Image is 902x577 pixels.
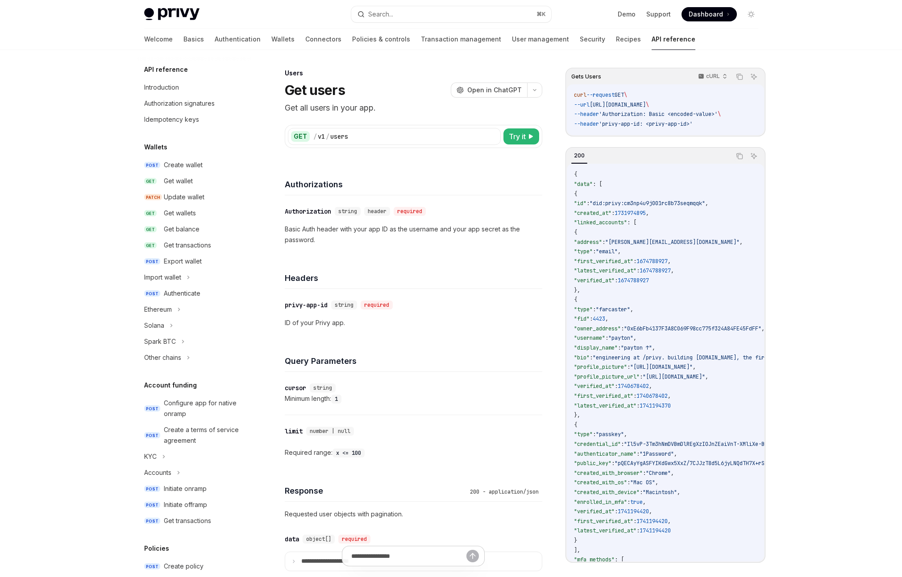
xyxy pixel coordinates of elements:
div: Get transactions [164,515,211,526]
span: ⌘ K [536,11,546,18]
span: : [618,344,621,351]
div: Users [285,69,542,78]
span: "data" [574,181,593,188]
span: "type" [574,306,593,313]
div: Required range: [285,447,542,458]
button: Try it [503,128,539,144]
h4: Query Parameters [285,355,542,367]
a: POSTInitiate onramp [137,481,251,497]
span: 1731974895 [615,210,646,217]
span: "authenticator_name" [574,450,636,457]
p: Get all users in your app. [285,102,542,114]
span: "verified_at" [574,277,615,284]
span: : [590,315,593,322]
span: : [615,277,618,284]
span: "type" [574,431,593,438]
span: "owner_address" [574,325,621,332]
span: "verified_at" [574,383,615,390]
span: GET [144,178,157,185]
div: Spark BTC [144,336,176,347]
a: Recipes [616,29,641,50]
span: : [636,450,640,457]
span: : [ [627,219,636,226]
div: v1 [318,132,325,141]
span: , [705,373,708,380]
span: { [574,421,577,429]
span: : [636,267,640,274]
span: POST [144,290,160,297]
span: "first_verified_at" [574,392,633,400]
a: Authorization signatures [137,95,251,111]
div: Export wallet [164,256,202,267]
span: POST [144,258,160,265]
span: GET [144,226,157,233]
span: : [605,334,608,342]
span: : [636,527,640,534]
span: ], [574,547,580,554]
span: "created_at" [574,210,611,217]
div: data [285,535,299,544]
button: Toggle dark mode [744,7,758,21]
span: : [ [593,181,602,188]
div: Ethereum [144,304,172,315]
a: Demo [618,10,636,19]
a: GETGet wallets [137,205,251,221]
p: cURL [706,73,720,80]
span: : [593,248,596,255]
div: / [326,132,329,141]
span: "[URL][DOMAIN_NAME]" [630,363,693,371]
span: "payton" [608,334,633,342]
span: "passkey" [596,431,624,438]
div: Get balance [164,224,200,235]
span: , [643,499,646,506]
img: light logo [144,8,200,21]
span: Try it [509,131,526,142]
span: : [633,518,636,525]
span: , [677,489,680,496]
span: "mfa_methods" [574,556,615,563]
a: User management [512,29,569,50]
div: required [361,301,393,309]
a: Wallets [271,29,295,50]
h1: Get users [285,82,345,98]
span: GET [144,210,157,217]
h4: Authorizations [285,178,542,190]
span: : [611,210,615,217]
span: "1Password" [640,450,674,457]
span: "created_with_browser" [574,470,643,477]
a: GETGet balance [137,221,251,237]
h4: Headers [285,272,542,284]
span: "payton ↑" [621,344,652,351]
div: Initiate onramp [164,483,207,494]
span: "username" [574,334,605,342]
a: POSTGet transactions [137,513,251,529]
a: Authentication [215,29,261,50]
a: API reference [652,29,695,50]
div: Initiate offramp [164,499,207,510]
span: : [636,402,640,409]
span: number | null [310,428,350,435]
span: 1740678402 [618,383,649,390]
div: 200 - application/json [466,487,542,496]
a: POSTInitiate offramp [137,497,251,513]
a: Welcome [144,29,173,50]
span: : [615,508,618,515]
span: "Il5vP-3Tm3hNmDVBmDlREgXzIOJnZEaiVnT-XMliXe-BufP9GL1-d3qhozk9IkZwQ_" [624,441,836,448]
span: , [740,239,743,246]
span: : [ [615,556,624,563]
div: cursor [285,383,306,392]
span: "public_key" [574,460,611,467]
span: "farcaster" [596,306,630,313]
span: curl [574,91,586,99]
div: GET [291,131,310,142]
span: "verified_at" [574,508,615,515]
div: Create policy [164,561,204,572]
span: "type" [574,248,593,255]
span: , [624,431,627,438]
code: 1 [331,395,341,404]
span: , [605,315,608,322]
div: Search... [368,9,393,20]
div: Configure app for native onramp [164,398,246,419]
span: , [693,363,696,371]
button: Ask AI [748,71,760,82]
